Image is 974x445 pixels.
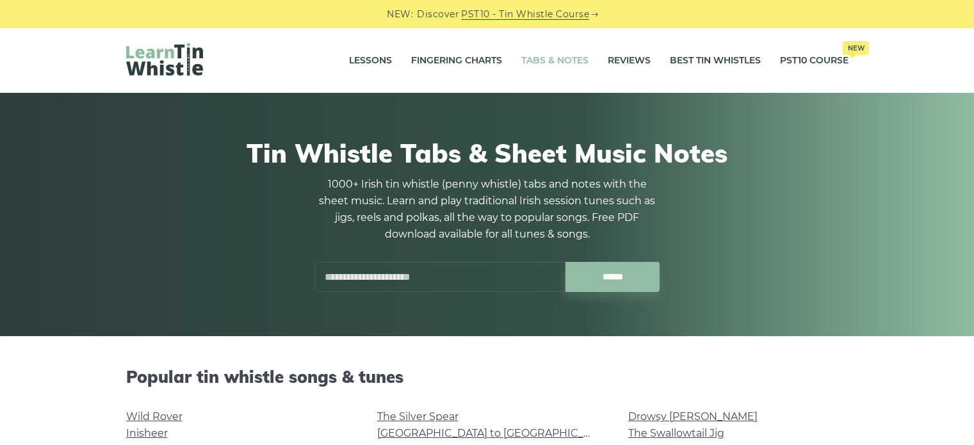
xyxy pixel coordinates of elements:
[126,367,848,387] h2: Popular tin whistle songs & tunes
[628,410,758,423] a: Drowsy [PERSON_NAME]
[126,138,848,168] h1: Tin Whistle Tabs & Sheet Music Notes
[843,41,869,55] span: New
[608,45,651,77] a: Reviews
[780,45,848,77] a: PST10 CourseNew
[670,45,761,77] a: Best Tin Whistles
[377,427,613,439] a: [GEOGRAPHIC_DATA] to [GEOGRAPHIC_DATA]
[126,410,183,423] a: Wild Rover
[126,43,203,76] img: LearnTinWhistle.com
[126,427,168,439] a: Inisheer
[314,176,660,243] p: 1000+ Irish tin whistle (penny whistle) tabs and notes with the sheet music. Learn and play tradi...
[521,45,588,77] a: Tabs & Notes
[377,410,459,423] a: The Silver Spear
[411,45,502,77] a: Fingering Charts
[349,45,392,77] a: Lessons
[628,427,724,439] a: The Swallowtail Jig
